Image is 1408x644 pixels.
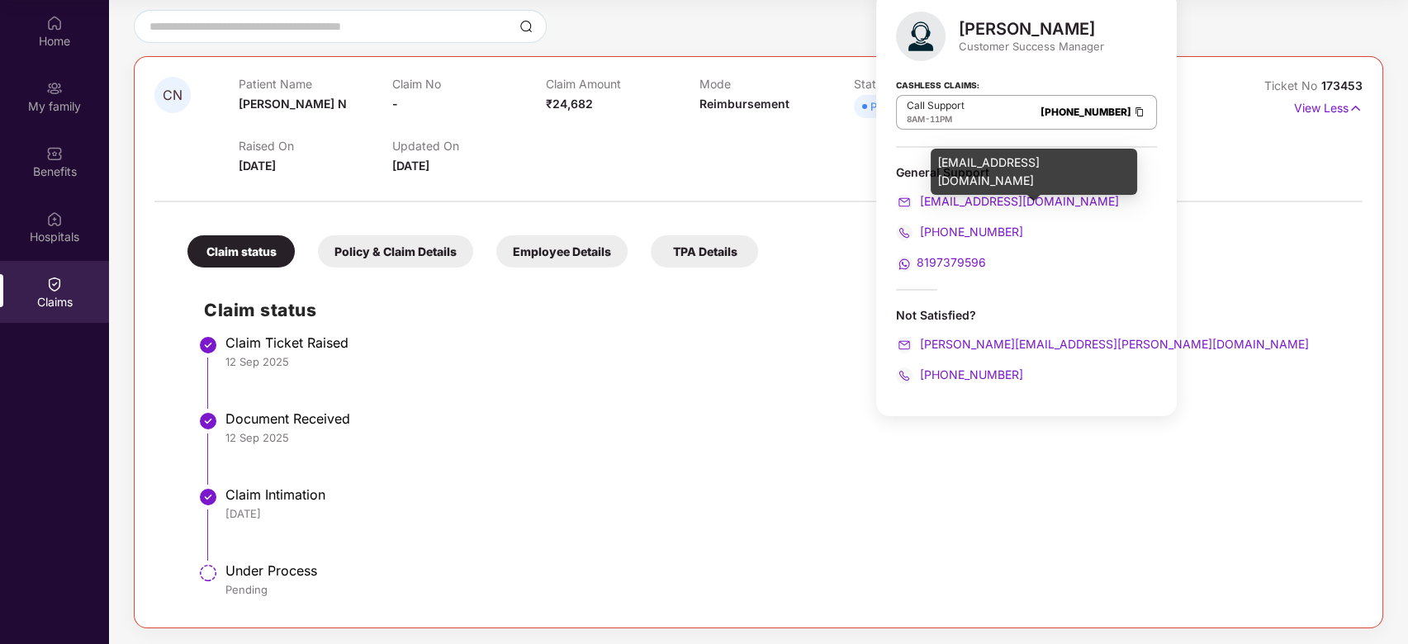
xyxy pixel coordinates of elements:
p: Updated On [392,139,546,153]
span: - [392,97,398,111]
img: svg+xml;base64,PHN2ZyB4bWxucz0iaHR0cDovL3d3dy53My5vcmcvMjAwMC9zdmciIHdpZHRoPSIyMCIgaGVpZ2h0PSIyMC... [896,337,913,353]
img: svg+xml;base64,PHN2ZyBpZD0iSG9zcGl0YWxzIiB4bWxucz0iaHR0cDovL3d3dy53My5vcmcvMjAwMC9zdmciIHdpZHRoPS... [46,211,63,227]
div: General Support [896,164,1157,272]
p: Status [854,77,1007,91]
div: - [907,112,965,125]
span: 11PM [930,114,952,124]
span: [DATE] [392,159,429,173]
img: svg+xml;base64,PHN2ZyB4bWxucz0iaHR0cDovL3d3dy53My5vcmcvMjAwMC9zdmciIHdpZHRoPSIyMCIgaGVpZ2h0PSIyMC... [896,256,913,272]
img: svg+xml;base64,PHN2ZyB4bWxucz0iaHR0cDovL3d3dy53My5vcmcvMjAwMC9zdmciIHhtbG5zOnhsaW5rPSJodHRwOi8vd3... [896,12,946,61]
div: Not Satisfied? [896,307,1157,323]
span: [PERSON_NAME][EMAIL_ADDRESS][PERSON_NAME][DOMAIN_NAME] [917,337,1309,351]
img: svg+xml;base64,PHN2ZyBpZD0iU3RlcC1Eb25lLTMyeDMyIiB4bWxucz0iaHR0cDovL3d3dy53My5vcmcvMjAwMC9zdmciIH... [198,335,218,355]
p: Claim No [392,77,546,91]
div: [PERSON_NAME] [959,19,1104,39]
div: Not Satisfied? [896,307,1157,384]
div: [EMAIL_ADDRESS][DOMAIN_NAME] [931,149,1137,195]
div: TPA Details [651,235,758,268]
div: Claim Ticket Raised [225,334,1346,351]
span: [PHONE_NUMBER] [917,225,1023,239]
span: Reimbursement [699,97,789,111]
img: svg+xml;base64,PHN2ZyBpZD0iSG9tZSIgeG1sbnM9Imh0dHA6Ly93d3cudzMub3JnLzIwMDAvc3ZnIiB3aWR0aD0iMjAiIG... [46,15,63,31]
span: [DATE] [239,159,276,173]
p: Call Support [907,99,965,112]
span: 8197379596 [917,255,986,269]
span: CN [163,88,183,102]
span: [PERSON_NAME] N [239,97,347,111]
img: svg+xml;base64,PHN2ZyBpZD0iQ2xhaW0iIHhtbG5zPSJodHRwOi8vd3d3LnczLm9yZy8yMDAwL3N2ZyIgd2lkdGg9IjIwIi... [46,276,63,292]
div: [DATE] [225,506,1346,521]
p: Claim Amount [546,77,699,91]
strong: Cashless Claims: [896,75,979,93]
div: General Support [896,164,1157,180]
div: Document Received [225,410,1346,427]
div: Employee Details [496,235,628,268]
span: ₹24,682 [546,97,593,111]
a: 8197379596 [896,255,986,269]
a: [EMAIL_ADDRESS][DOMAIN_NAME] [896,194,1119,208]
p: Mode [699,77,853,91]
span: [EMAIL_ADDRESS][DOMAIN_NAME] [917,194,1119,208]
img: Clipboard Icon [1133,105,1146,119]
div: Claim status [187,235,295,268]
p: View Less [1294,95,1363,117]
div: Claim Intimation [225,486,1346,503]
img: svg+xml;base64,PHN2ZyBpZD0iU3RlcC1Eb25lLTMyeDMyIiB4bWxucz0iaHR0cDovL3d3dy53My5vcmcvMjAwMC9zdmciIH... [198,411,218,431]
img: svg+xml;base64,PHN2ZyB4bWxucz0iaHR0cDovL3d3dy53My5vcmcvMjAwMC9zdmciIHdpZHRoPSIyMCIgaGVpZ2h0PSIyMC... [896,225,913,241]
div: 12 Sep 2025 [225,430,1346,445]
img: svg+xml;base64,PHN2ZyB4bWxucz0iaHR0cDovL3d3dy53My5vcmcvMjAwMC9zdmciIHdpZHRoPSIyMCIgaGVpZ2h0PSIyMC... [896,367,913,384]
img: svg+xml;base64,PHN2ZyBpZD0iU2VhcmNoLTMyeDMyIiB4bWxucz0iaHR0cDovL3d3dy53My5vcmcvMjAwMC9zdmciIHdpZH... [519,20,533,33]
img: svg+xml;base64,PHN2ZyB3aWR0aD0iMjAiIGhlaWdodD0iMjAiIHZpZXdCb3g9IjAgMCAyMCAyMCIgZmlsbD0ibm9uZSIgeG... [46,80,63,97]
a: [PERSON_NAME][EMAIL_ADDRESS][PERSON_NAME][DOMAIN_NAME] [896,337,1309,351]
div: Pending [225,582,1346,597]
img: svg+xml;base64,PHN2ZyB4bWxucz0iaHR0cDovL3d3dy53My5vcmcvMjAwMC9zdmciIHdpZHRoPSIxNyIgaGVpZ2h0PSIxNy... [1349,99,1363,117]
img: svg+xml;base64,PHN2ZyBpZD0iU3RlcC1QZW5kaW5nLTMyeDMyIiB4bWxucz0iaHR0cDovL3d3dy53My5vcmcvMjAwMC9zdm... [198,563,218,583]
p: Patient Name [239,77,392,91]
span: 8AM [907,114,925,124]
img: svg+xml;base64,PHN2ZyB4bWxucz0iaHR0cDovL3d3dy53My5vcmcvMjAwMC9zdmciIHdpZHRoPSIyMCIgaGVpZ2h0PSIyMC... [896,194,913,211]
img: svg+xml;base64,PHN2ZyBpZD0iQmVuZWZpdHMiIHhtbG5zPSJodHRwOi8vd3d3LnczLm9yZy8yMDAwL3N2ZyIgd2lkdGg9Ij... [46,145,63,162]
span: 173453 [1321,78,1363,92]
div: Policy & Claim Details [318,235,473,268]
div: 12 Sep 2025 [225,354,1346,369]
div: Customer Success Manager [959,39,1104,54]
a: [PHONE_NUMBER] [896,225,1023,239]
span: [PHONE_NUMBER] [917,367,1023,381]
span: Ticket No [1264,78,1321,92]
a: [PHONE_NUMBER] [1041,106,1131,118]
p: Raised On [239,139,392,153]
img: svg+xml;base64,PHN2ZyBpZD0iU3RlcC1Eb25lLTMyeDMyIiB4bWxucz0iaHR0cDovL3d3dy53My5vcmcvMjAwMC9zdmciIH... [198,487,218,507]
a: [PHONE_NUMBER] [896,367,1023,381]
h2: Claim status [204,296,1346,324]
div: Under Process [225,562,1346,579]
